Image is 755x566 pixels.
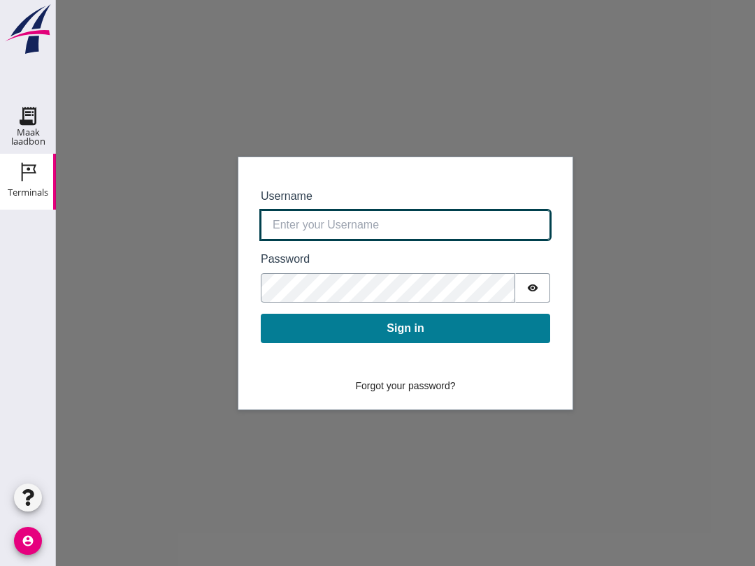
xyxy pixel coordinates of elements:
[8,188,48,197] div: Terminals
[14,527,42,555] i: account_circle
[205,188,494,205] label: Username
[205,251,494,268] label: Password
[205,210,494,240] input: Enter your Username
[459,273,494,303] button: Show password
[3,3,53,55] img: logo-small.a267ee39.svg
[290,374,408,398] button: Forgot your password?
[205,314,494,343] button: Sign in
